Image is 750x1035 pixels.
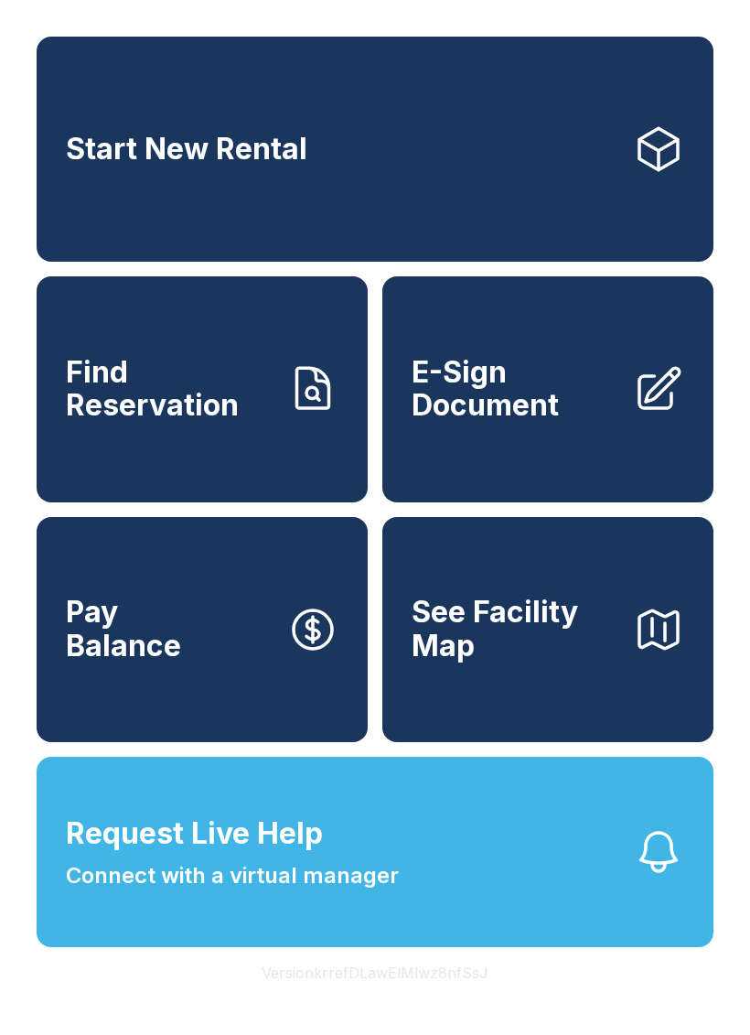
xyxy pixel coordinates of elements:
span: Start New Rental [66,133,307,167]
span: See Facility Map [412,596,618,663]
button: See Facility Map [382,517,713,742]
a: E-Sign Document [382,276,713,501]
button: Request Live HelpConnect with a virtual manager [37,757,713,947]
span: Connect with a virtual manager [66,859,399,892]
span: Request Live Help [66,812,323,856]
span: Pay Balance [66,596,181,663]
a: Start New Rental [37,37,713,262]
span: E-Sign Document [412,356,618,423]
span: Find Reservation [66,356,273,423]
a: Find Reservation [37,276,368,501]
button: VersionkrrefDLawElMlwz8nfSsJ [247,947,503,998]
button: PayBalance [37,517,368,742]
